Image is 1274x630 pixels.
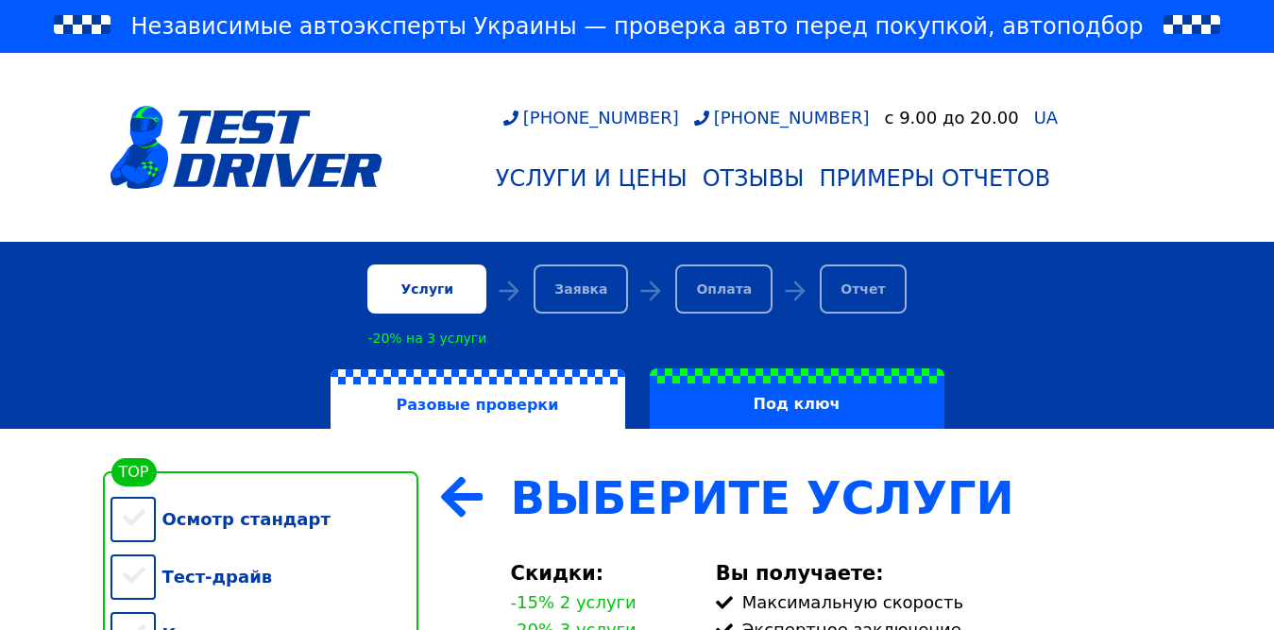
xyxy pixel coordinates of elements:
div: Примеры отчетов [819,165,1050,192]
label: Под ключ [650,368,944,429]
div: -20% на 3 услуги [367,331,486,346]
div: -15% 2 услуги [511,592,637,612]
div: Оплата [675,264,773,314]
div: Выберите Услуги [511,471,1164,524]
div: Скидки: [511,562,693,585]
div: Отчет [820,264,906,314]
a: Примеры отчетов [811,158,1058,199]
a: Отзывы [695,158,812,199]
a: Услуги и цены [488,158,695,199]
span: Независимые автоэксперты Украины — проверка авто перед покупкой, автоподбор [131,11,1144,42]
label: Разовые проверки [331,369,625,430]
a: [PHONE_NUMBER] [503,108,679,128]
img: logotype [110,106,382,189]
div: Вы получаете: [716,562,1164,585]
div: Осмотр стандарт [110,490,418,548]
div: Услуги [367,264,486,314]
div: Отзывы [703,165,805,192]
div: Услуги и цены [496,165,688,192]
div: c 9.00 до 20.00 [885,108,1019,128]
a: [PHONE_NUMBER] [694,108,870,128]
div: Тест-драйв [110,548,418,605]
a: Под ключ [637,368,957,429]
a: UA [1034,110,1059,127]
span: UA [1034,108,1059,128]
div: Заявка [534,264,628,314]
div: Максимальную скорость [716,592,1164,612]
